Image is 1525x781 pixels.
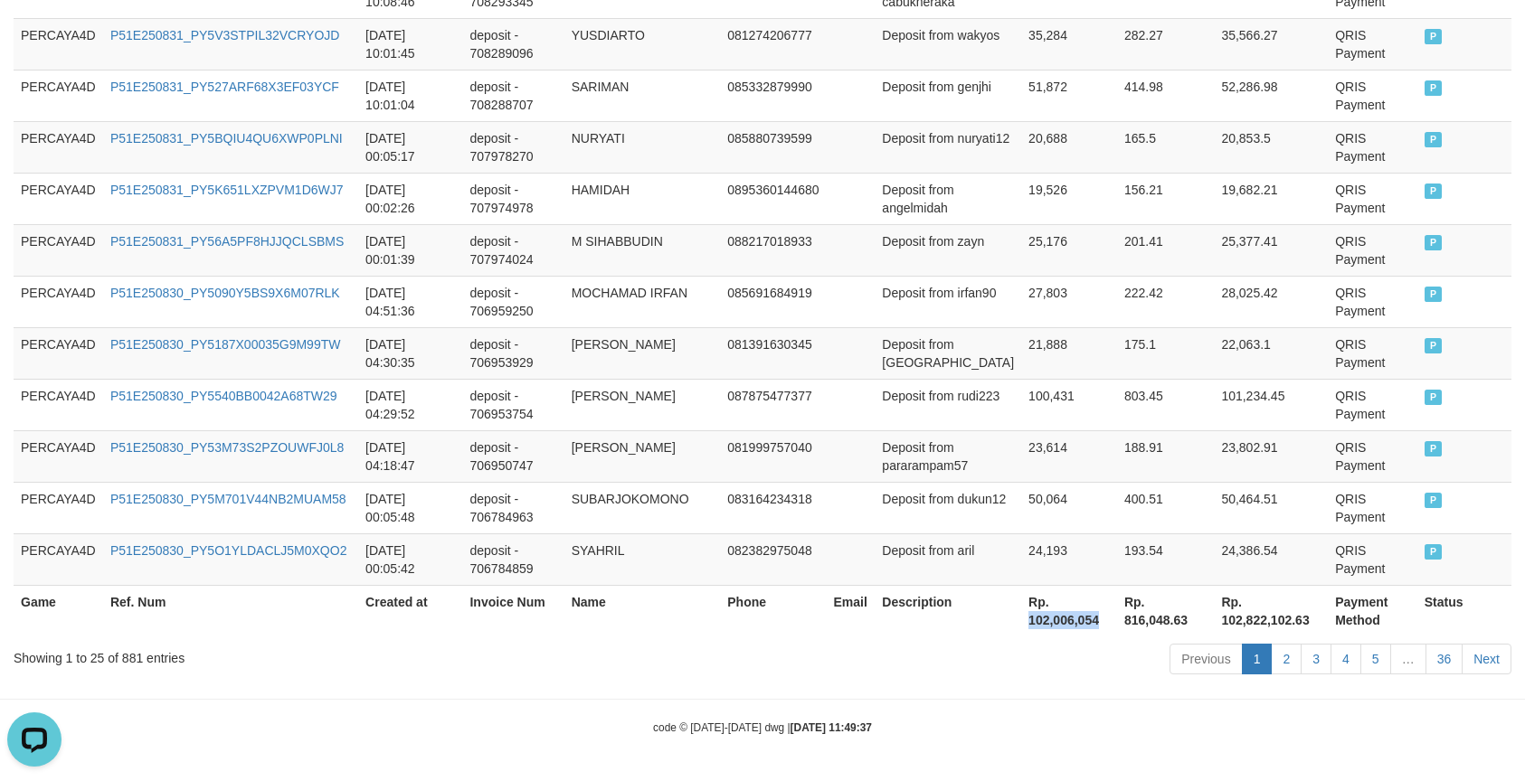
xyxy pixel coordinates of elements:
[110,80,339,94] a: P51E250831_PY527ARF68X3EF03YCF
[358,482,462,533] td: [DATE] 00:05:48
[1425,493,1443,508] span: PAID
[1021,379,1117,430] td: 100,431
[1328,121,1417,173] td: QRIS Payment
[564,379,721,430] td: [PERSON_NAME]
[358,430,462,482] td: [DATE] 04:18:47
[14,642,622,667] div: Showing 1 to 25 of 881 entries
[1214,327,1328,379] td: 22,063.1
[14,18,103,70] td: PERCAYA4D
[1301,644,1331,674] a: 3
[110,183,344,197] a: P51E250831_PY5K651LXZPVM1D6WJ7
[564,18,721,70] td: YUSDIARTO
[462,276,564,327] td: deposit - 706959250
[720,18,826,70] td: 081274206777
[358,585,462,636] th: Created at
[1021,327,1117,379] td: 21,888
[875,173,1021,224] td: Deposit from angelmidah
[875,533,1021,585] td: Deposit from aril
[1021,482,1117,533] td: 50,064
[1328,482,1417,533] td: QRIS Payment
[110,286,340,300] a: P51E250830_PY5090Y5BS9X6M07RLK
[564,327,721,379] td: [PERSON_NAME]
[1214,430,1328,482] td: 23,802.91
[875,18,1021,70] td: Deposit from wakyos
[110,440,344,455] a: P51E250830_PY53M73S2PZOUWFJ0L8
[358,379,462,430] td: [DATE] 04:29:52
[462,224,564,276] td: deposit - 707974024
[1328,18,1417,70] td: QRIS Payment
[1214,121,1328,173] td: 20,853.5
[1425,183,1443,199] span: PAID
[1242,644,1273,674] a: 1
[110,131,343,146] a: P51E250831_PY5BQIU4QU6XWP0PLNI
[462,121,564,173] td: deposit - 707978270
[110,28,339,42] a: P51E250831_PY5V3STPIL32VCRYOJD
[14,327,103,379] td: PERCAYA4D
[110,389,337,403] a: P51E250830_PY5540BB0042A68TW29
[564,585,721,636] th: Name
[1021,121,1117,173] td: 20,688
[1390,644,1426,674] a: …
[462,70,564,121] td: deposit - 708288707
[875,121,1021,173] td: Deposit from nuryati12
[564,70,721,121] td: SARIMAN
[1425,390,1443,405] span: PAID
[462,585,564,636] th: Invoice Num
[1117,379,1214,430] td: 803.45
[358,224,462,276] td: [DATE] 00:01:39
[1117,482,1214,533] td: 400.51
[14,224,103,276] td: PERCAYA4D
[720,224,826,276] td: 088217018933
[1328,379,1417,430] td: QRIS Payment
[358,276,462,327] td: [DATE] 04:51:36
[1021,173,1117,224] td: 19,526
[462,533,564,585] td: deposit - 706784859
[110,234,344,249] a: P51E250831_PY56A5PF8HJJQCLSBMS
[462,482,564,533] td: deposit - 706784963
[1214,585,1328,636] th: Rp. 102,822,102.63
[1170,644,1242,674] a: Previous
[1117,70,1214,121] td: 414.98
[1425,544,1443,560] span: PAID
[1214,276,1328,327] td: 28,025.42
[1328,585,1417,636] th: Payment Method
[1425,80,1443,96] span: PAID
[1328,430,1417,482] td: QRIS Payment
[564,276,721,327] td: MOCHAMAD IRFAN
[1425,287,1443,302] span: PAID
[1214,70,1328,121] td: 52,286.98
[720,276,826,327] td: 085691684919
[14,276,103,327] td: PERCAYA4D
[564,482,721,533] td: SUBARJOKOMONO
[1328,70,1417,121] td: QRIS Payment
[1214,379,1328,430] td: 101,234.45
[14,482,103,533] td: PERCAYA4D
[791,721,872,734] strong: [DATE] 11:49:37
[358,18,462,70] td: [DATE] 10:01:45
[462,430,564,482] td: deposit - 706950747
[14,379,103,430] td: PERCAYA4D
[1214,224,1328,276] td: 25,377.41
[1462,644,1511,674] a: Next
[720,379,826,430] td: 087875477377
[1425,441,1443,456] span: PAID
[564,533,721,585] td: SYAHRIL
[720,327,826,379] td: 081391630345
[1021,430,1117,482] td: 23,614
[720,585,826,636] th: Phone
[358,533,462,585] td: [DATE] 00:05:42
[827,585,876,636] th: Email
[1117,121,1214,173] td: 165.5
[14,533,103,585] td: PERCAYA4D
[653,721,872,734] small: code © [DATE]-[DATE] dwg |
[358,173,462,224] td: [DATE] 00:02:26
[462,18,564,70] td: deposit - 708289096
[1328,276,1417,327] td: QRIS Payment
[1425,132,1443,147] span: PAID
[1214,173,1328,224] td: 19,682.21
[1117,276,1214,327] td: 222.42
[875,430,1021,482] td: Deposit from pararampam57
[1117,224,1214,276] td: 201.41
[110,337,341,352] a: P51E250830_PY5187X00035G9M99TW
[1214,18,1328,70] td: 35,566.27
